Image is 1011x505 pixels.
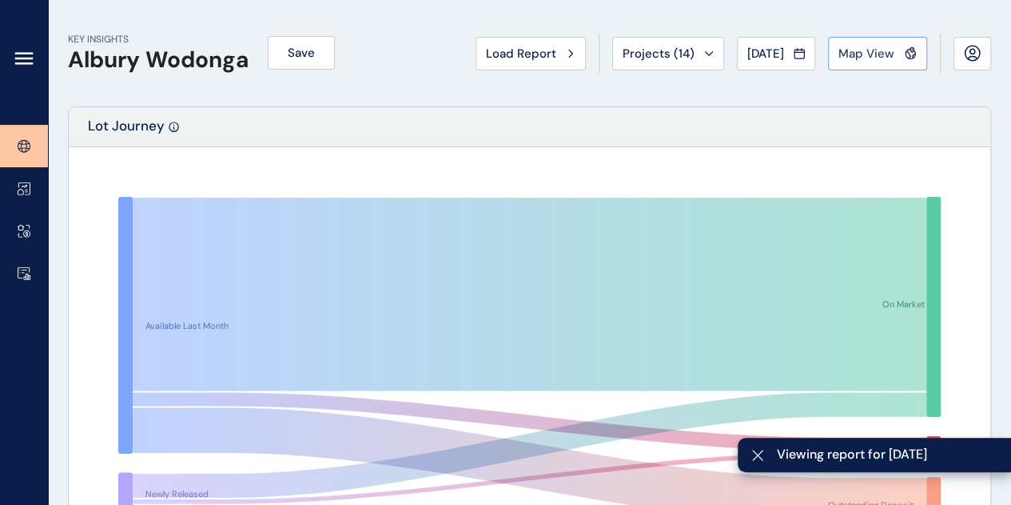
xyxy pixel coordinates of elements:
button: Map View [828,37,927,70]
button: [DATE] [737,37,815,70]
span: Viewing report for [DATE] [777,446,998,463]
button: Projects (14) [612,37,724,70]
span: Save [288,45,315,61]
button: Save [268,36,335,70]
p: Lot Journey [88,117,165,146]
span: Load Report [486,46,556,62]
span: Map View [838,46,894,62]
p: KEY INSIGHTS [68,33,249,46]
span: Projects ( 14 ) [623,46,695,62]
span: [DATE] [747,46,784,62]
button: Load Report [476,37,586,70]
h1: Albury Wodonga [68,46,249,74]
